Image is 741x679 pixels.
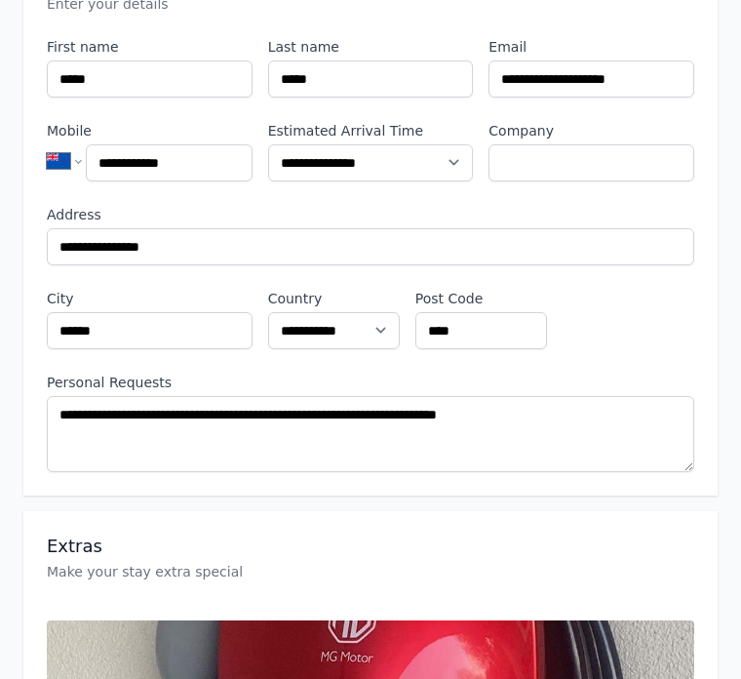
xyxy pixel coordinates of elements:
label: Estimated Arrival Time [268,121,474,140]
label: Post Code [415,289,547,308]
label: Last name [268,37,474,57]
label: First name [47,37,253,57]
label: Mobile [47,121,253,140]
label: Personal Requests [47,373,694,392]
label: Email [488,37,694,57]
p: Make your stay extra special [47,562,694,581]
label: Company [488,121,694,140]
h3: Extras [47,535,694,558]
label: Country [268,289,400,308]
label: City [47,289,253,308]
label: Address [47,205,694,224]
